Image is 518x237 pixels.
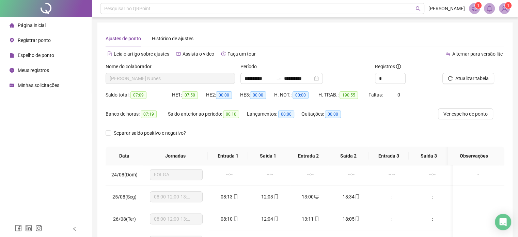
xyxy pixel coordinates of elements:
[505,2,512,9] sup: Atualize o seu contato no menu Meus Dados
[106,36,141,41] span: Ajustes de ponto
[325,110,341,118] span: 00:00
[409,147,449,165] th: Saída 3
[15,225,22,232] span: facebook
[442,73,494,84] button: Atualizar tabela
[114,51,169,57] span: Leia o artigo sobre ajustes
[278,110,294,118] span: 00:00
[397,92,400,98] span: 0
[448,147,499,165] th: Observações
[112,194,137,199] span: 25/08(Seg)
[486,5,492,12] span: bell
[214,171,244,178] div: --:--
[240,91,274,99] div: HE 3:
[314,217,319,221] span: mobile
[301,110,351,118] div: Quitações:
[328,147,368,165] th: Saída 2
[318,91,368,99] div: H. TRAB.:
[111,172,138,177] span: 24/08(Dom)
[273,217,279,221] span: mobile
[10,53,14,58] span: file
[276,76,281,81] span: to
[255,171,285,178] div: --:--
[507,3,509,8] span: 1
[477,194,479,199] span: -
[446,51,451,56] span: swap
[18,23,46,28] span: Página inicial
[288,147,328,165] th: Entrada 2
[296,193,325,201] div: 13:00
[477,216,479,222] span: -
[454,152,494,160] span: Observações
[336,193,366,201] div: 18:34
[455,75,489,82] span: Atualizar tabela
[208,147,248,165] th: Entrada 1
[255,215,285,223] div: 12:04
[107,51,112,56] span: file-text
[340,91,358,99] span: 190:55
[415,6,421,11] span: search
[296,215,325,223] div: 13:11
[227,51,256,57] span: Faça um tour
[110,73,231,84] span: William Endras Costa Nunes
[182,91,198,99] span: 07:50
[214,193,244,201] div: 08:13
[296,171,325,178] div: --:--
[183,51,214,57] span: Assista o vídeo
[141,110,157,118] span: 07:19
[233,194,238,199] span: mobile
[111,129,189,137] span: Separar saldo positivo e negativo?
[368,92,384,98] span: Faltas:
[10,83,14,88] span: schedule
[274,91,318,99] div: H. NOT.:
[438,108,493,119] button: Ver espelho de ponto
[377,215,407,223] div: --:--
[377,171,407,178] div: --:--
[130,91,146,99] span: 07:09
[428,5,465,12] span: [PERSON_NAME]
[495,214,511,230] div: Open Intercom Messenger
[18,53,54,58] span: Espelho de ponto
[113,216,136,222] span: 26/08(Ter)
[143,147,208,165] th: Jornadas
[336,171,366,178] div: --:--
[35,225,42,232] span: instagram
[273,194,279,199] span: mobile
[255,193,285,201] div: 12:03
[10,23,14,28] span: home
[154,192,199,202] span: 08:00-12:00-13:00-18:00
[418,215,447,223] div: --:--
[247,110,301,118] div: Lançamentos:
[106,91,172,99] div: Saldo total:
[314,194,319,199] span: desktop
[499,3,509,14] img: 95189
[214,215,244,223] div: 08:10
[448,76,453,81] span: reload
[418,171,447,178] div: --:--
[106,147,143,165] th: Data
[443,110,488,118] span: Ver espelho de ponto
[477,172,479,177] span: -
[293,91,309,99] span: 00:00
[396,64,401,69] span: info-circle
[354,194,360,199] span: mobile
[452,51,503,57] span: Alternar para versão lite
[18,83,59,88] span: Minhas solicitações
[354,217,360,221] span: mobile
[240,63,261,70] label: Período
[377,193,407,201] div: --:--
[233,217,238,221] span: mobile
[176,51,181,56] span: youtube
[368,147,409,165] th: Entrada 3
[154,214,199,224] span: 08:00-12:00-13:00-18:00
[72,226,77,231] span: left
[248,147,288,165] th: Saída 1
[18,68,49,73] span: Meus registros
[106,110,168,118] div: Banco de horas:
[25,225,32,232] span: linkedin
[375,63,401,70] span: Registros
[106,63,156,70] label: Nome do colaborador
[276,76,281,81] span: swap-right
[152,36,193,41] span: Histórico de ajustes
[206,91,240,99] div: HE 2:
[168,110,247,118] div: Saldo anterior ao período:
